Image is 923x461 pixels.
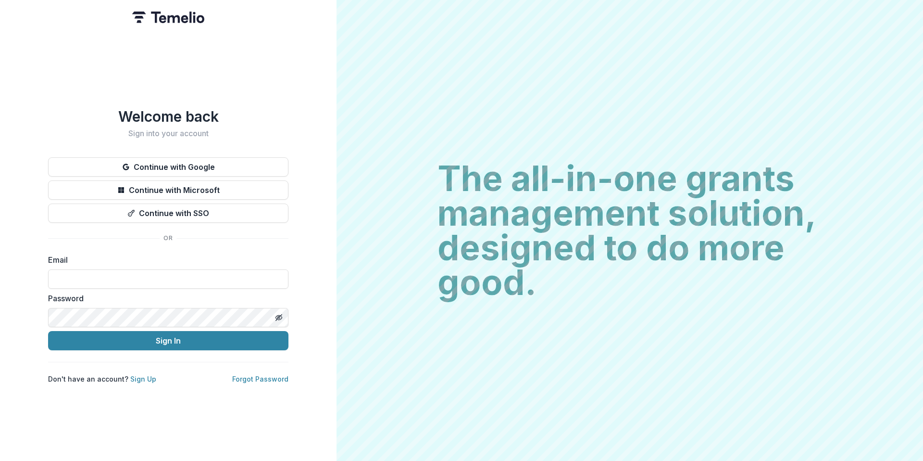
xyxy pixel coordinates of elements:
p: Don't have an account? [48,374,156,384]
img: Temelio [132,12,204,23]
button: Sign In [48,331,288,350]
button: Toggle password visibility [271,310,287,325]
button: Continue with Microsoft [48,180,288,200]
label: Email [48,254,283,266]
a: Sign Up [130,375,156,383]
label: Password [48,293,283,304]
a: Forgot Password [232,375,288,383]
h2: Sign into your account [48,129,288,138]
h1: Welcome back [48,108,288,125]
button: Continue with Google [48,157,288,177]
button: Continue with SSO [48,204,288,223]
